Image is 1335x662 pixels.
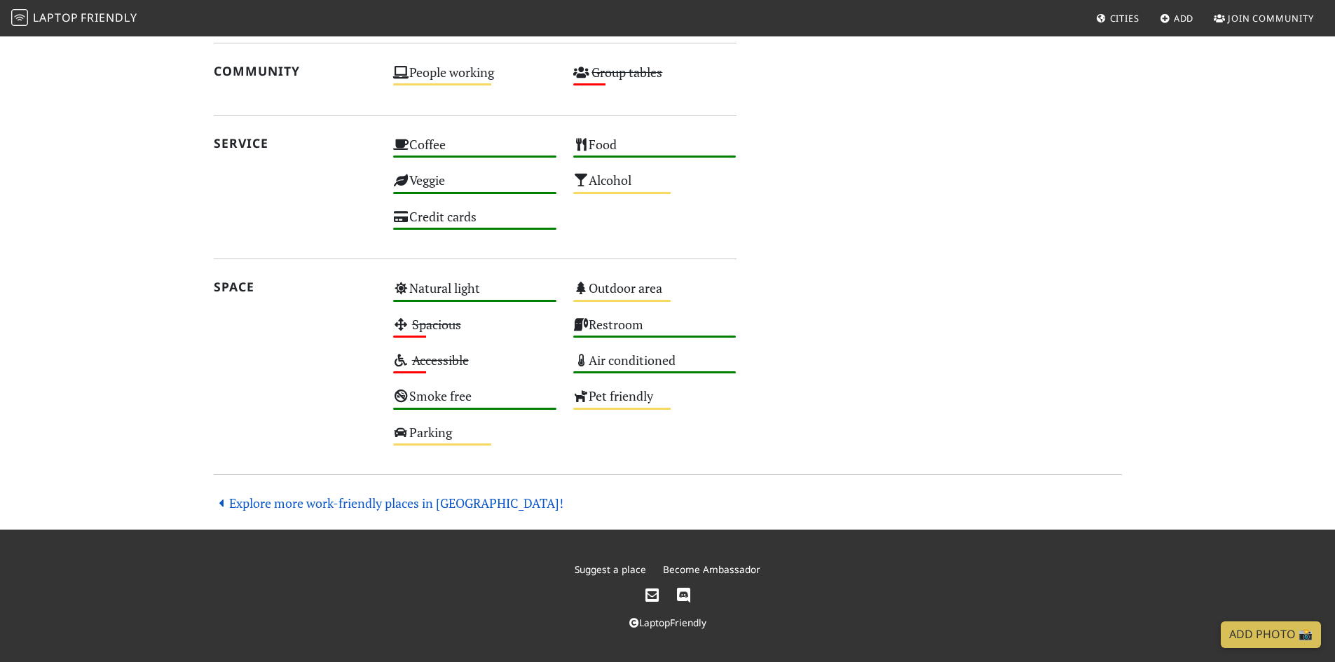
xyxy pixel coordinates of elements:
[1228,12,1314,25] span: Join Community
[575,563,646,576] a: Suggest a place
[565,277,745,312] div: Outdoor area
[11,6,137,31] a: LaptopFriendly LaptopFriendly
[1174,12,1194,25] span: Add
[385,385,565,420] div: Smoke free
[565,349,745,385] div: Air conditioned
[1154,6,1200,31] a: Add
[412,316,461,333] s: Spacious
[565,169,745,205] div: Alcohol
[385,169,565,205] div: Veggie
[565,133,745,169] div: Food
[629,616,706,629] a: LaptopFriendly
[11,9,28,26] img: LaptopFriendly
[33,10,78,25] span: Laptop
[385,421,565,457] div: Parking
[663,563,760,576] a: Become Ambassador
[412,352,469,368] s: Accessible
[565,313,745,349] div: Restroom
[1208,6,1320,31] a: Join Community
[81,10,137,25] span: Friendly
[565,385,745,420] div: Pet friendly
[385,61,565,97] div: People working
[214,136,377,151] h2: Service
[214,280,377,294] h2: Space
[385,277,565,312] div: Natural light
[214,495,564,511] a: Explore more work-friendly places in [GEOGRAPHIC_DATA]!
[1090,6,1145,31] a: Cities
[385,133,565,169] div: Coffee
[214,64,377,78] h2: Community
[385,205,565,241] div: Credit cards
[591,64,662,81] s: Group tables
[1110,12,1139,25] span: Cities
